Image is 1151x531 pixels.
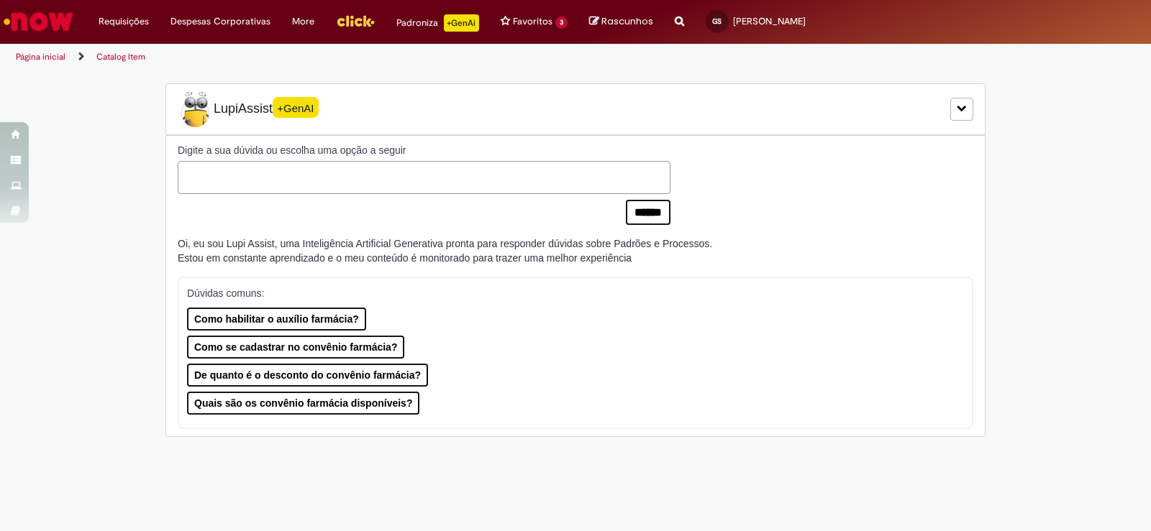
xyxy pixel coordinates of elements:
span: LupiAssist [178,91,319,127]
span: Requisições [99,14,149,29]
button: Como se cadastrar no convênio farmácia? [187,336,404,359]
a: Rascunhos [589,15,653,29]
p: Dúvidas comuns: [187,286,949,300]
a: Página inicial [16,51,65,63]
img: ServiceNow [1,7,76,36]
img: Lupi [178,91,214,127]
div: Padroniza [396,14,479,32]
div: Oi, eu sou Lupi Assist, uma Inteligência Artificial Generativa pronta para responder dúvidas sobr... [178,236,712,265]
p: +GenAi [444,14,479,32]
span: +GenAI [273,97,319,118]
span: Rascunhos [601,14,653,28]
button: De quanto é o desconto do convênio farmácia? [187,364,428,387]
span: 3 [555,17,568,29]
span: [PERSON_NAME] [733,15,806,27]
button: Quais são os convênio farmácia disponíveis? [187,392,419,415]
span: More [292,14,314,29]
span: GS [712,17,722,26]
label: Digite a sua dúvida ou escolha uma opção a seguir [178,143,670,157]
span: Favoritos [513,14,552,29]
span: Despesas Corporativas [170,14,270,29]
img: click_logo_yellow_360x200.png [336,10,375,32]
button: Como habilitar o auxílio farmácia? [187,308,366,331]
div: LupiLupiAssist+GenAI [165,83,986,135]
a: Catalog Item [96,51,145,63]
ul: Trilhas de página [11,44,757,70]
